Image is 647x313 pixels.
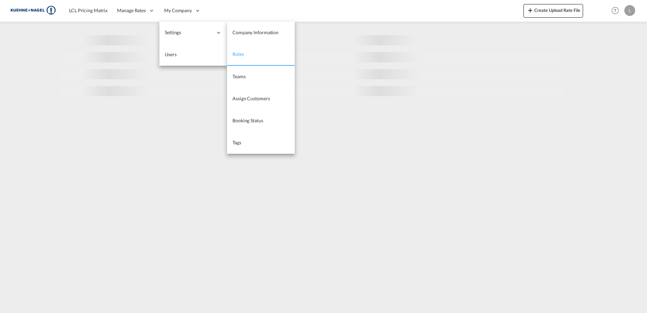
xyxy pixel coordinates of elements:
a: Teams [227,66,295,88]
a: Users [159,44,227,66]
img: 36441310f41511efafde313da40ec4a4.png [10,3,56,18]
a: Company Information [227,22,295,44]
span: Settings [165,29,213,36]
span: Assign Customers [232,96,270,101]
div: Help [609,5,624,17]
span: Users [165,51,177,57]
span: My Company [164,7,192,14]
div: Settings [159,22,227,44]
a: Roles [227,44,295,66]
md-icon: icon-plus 400-fg [526,6,534,14]
span: Manage Rates [117,7,146,14]
div: L [624,5,635,16]
span: LCL Pricing Matrix [69,7,108,13]
a: Booking Status [227,110,295,132]
button: icon-plus 400-fgCreate Upload Rate File [523,4,583,18]
span: Help [609,5,621,16]
span: Tags [232,140,241,145]
span: Teams [232,74,246,79]
span: Company Information [232,29,278,35]
span: Booking Status [232,118,263,123]
a: Tags [227,132,295,154]
span: Roles [232,51,244,57]
a: Assign Customers [227,88,295,110]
